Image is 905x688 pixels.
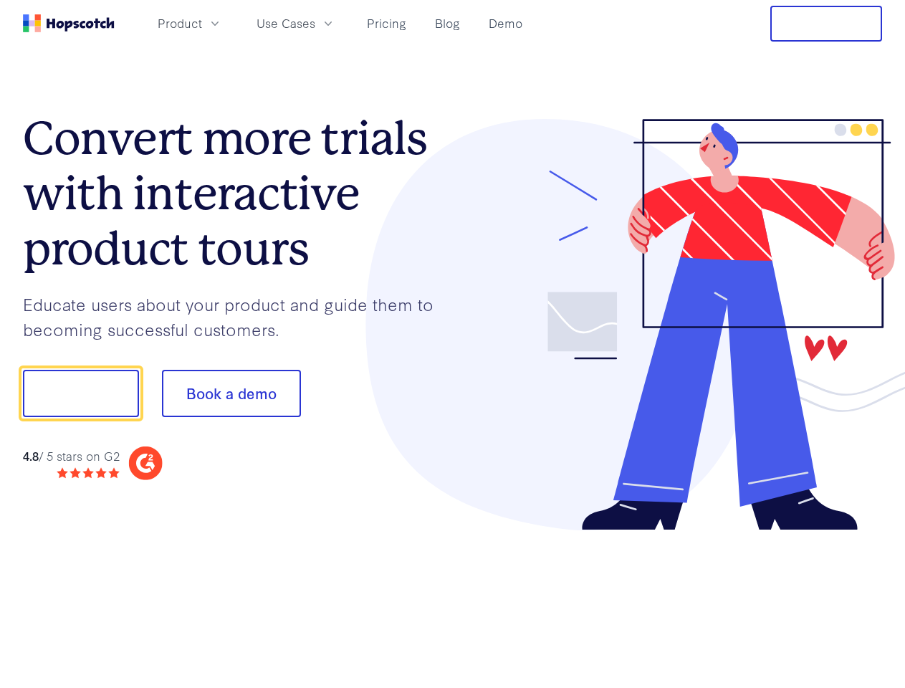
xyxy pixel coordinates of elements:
h1: Convert more trials with interactive product tours [23,111,453,276]
span: Use Cases [257,14,315,32]
div: / 5 stars on G2 [23,447,120,465]
a: Home [23,14,115,32]
a: Demo [483,11,528,35]
a: Blog [429,11,466,35]
button: Free Trial [770,6,882,42]
span: Product [158,14,202,32]
p: Educate users about your product and guide them to becoming successful customers. [23,292,453,341]
button: Use Cases [248,11,344,35]
strong: 4.8 [23,447,39,464]
a: Pricing [361,11,412,35]
button: Book a demo [162,370,301,417]
button: Product [149,11,231,35]
button: Show me! [23,370,139,417]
